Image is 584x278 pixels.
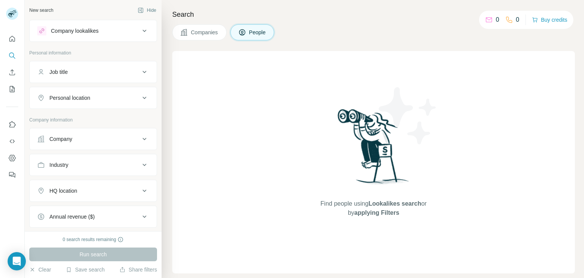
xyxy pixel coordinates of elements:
img: Surfe Illustration - Stars [374,81,442,150]
div: Annual revenue ($) [49,213,95,220]
span: applying Filters [354,209,399,216]
button: Industry [30,156,157,174]
button: Hide [132,5,162,16]
button: Quick start [6,32,18,46]
button: Search [6,49,18,62]
button: Use Surfe API [6,134,18,148]
button: Company lookalikes [30,22,157,40]
button: Share filters [119,266,157,273]
button: Company [30,130,157,148]
div: Open Intercom Messenger [8,252,26,270]
h4: Search [172,9,575,20]
div: Company lookalikes [51,27,98,35]
p: 0 [516,15,519,24]
button: Save search [66,266,105,273]
div: Job title [49,68,68,76]
span: People [249,29,267,36]
button: Personal location [30,89,157,107]
div: HQ location [49,187,77,195]
p: Personal information [29,50,157,56]
p: 0 [496,15,499,24]
p: Company information [29,117,157,123]
div: New search [29,7,53,14]
button: Enrich CSV [6,66,18,79]
button: Clear [29,266,51,273]
span: Companies [191,29,219,36]
img: Surfe Illustration - Woman searching with binoculars [334,107,413,192]
div: 0 search results remaining [63,236,124,243]
div: Company [49,135,72,143]
div: Industry [49,161,68,169]
button: My lists [6,82,18,96]
span: Find people using or by [313,199,434,217]
button: Dashboard [6,151,18,165]
button: Feedback [6,168,18,182]
button: Buy credits [532,14,567,25]
button: Job title [30,63,157,81]
button: Annual revenue ($) [30,208,157,226]
button: HQ location [30,182,157,200]
button: Use Surfe on LinkedIn [6,118,18,131]
span: Lookalikes search [368,200,421,207]
div: Personal location [49,94,90,102]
